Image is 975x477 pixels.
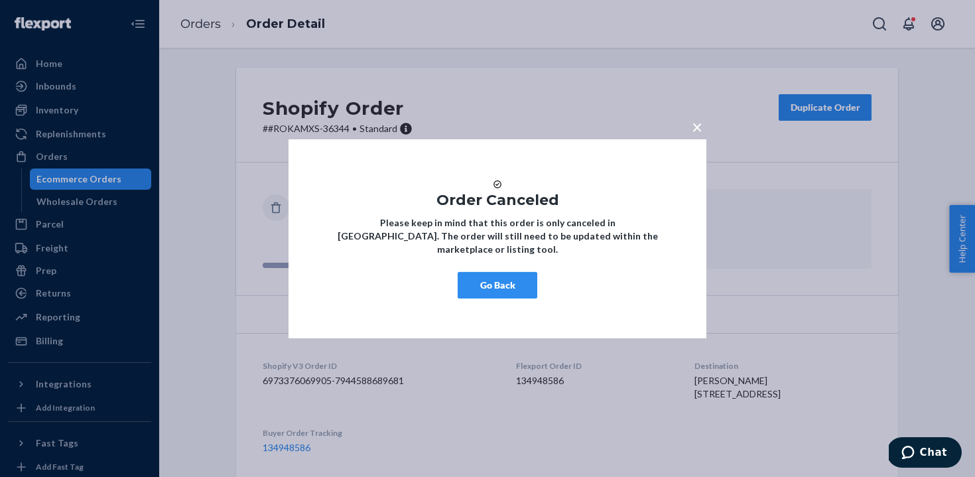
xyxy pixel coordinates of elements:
strong: Please keep in mind that this order is only canceled in [GEOGRAPHIC_DATA]. The order will still n... [338,217,658,255]
button: Go Back [458,272,537,299]
iframe: Opens a widget where you can chat to one of our agents [889,437,962,470]
h1: Order Canceled [328,192,667,208]
span: × [692,115,702,137]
